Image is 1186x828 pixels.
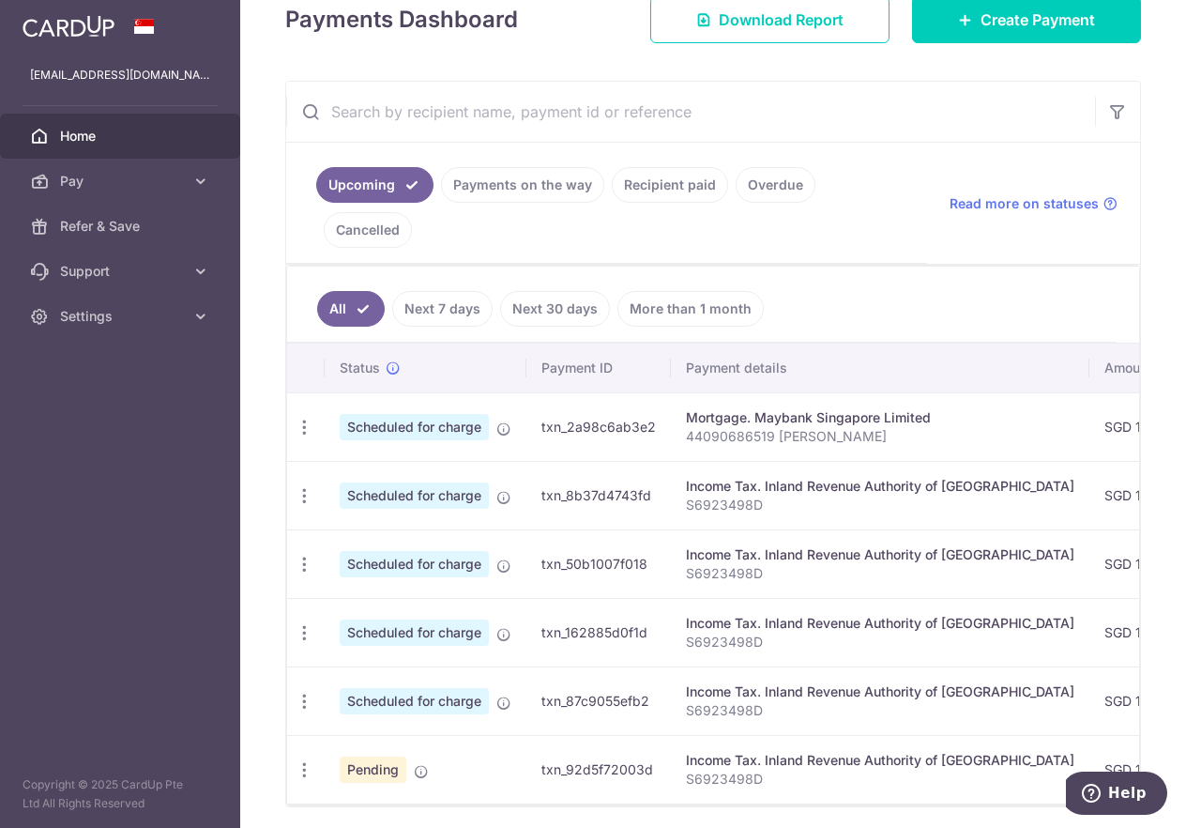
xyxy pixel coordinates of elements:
p: S6923498D [686,496,1074,514]
span: Scheduled for charge [340,551,489,577]
div: Income Tax. Inland Revenue Authority of [GEOGRAPHIC_DATA] [686,682,1074,701]
a: More than 1 month [617,291,764,327]
a: Upcoming [316,167,433,203]
td: txn_8b37d4743fd [526,461,671,529]
div: Income Tax. Inland Revenue Authority of [GEOGRAPHIC_DATA] [686,477,1074,496]
span: Pending [340,757,406,783]
a: Cancelled [324,212,412,248]
td: txn_162885d0f1d [526,598,671,667]
th: Payment ID [526,344,671,392]
span: Home [60,127,184,146]
span: Scheduled for charge [340,688,489,714]
a: Next 7 days [392,291,493,327]
span: Pay [60,172,184,191]
p: S6923498D [686,701,1074,720]
a: Payments on the way [441,167,604,203]
td: txn_92d5f72003d [526,735,671,804]
span: Read more on statuses [950,194,1099,213]
a: Overdue [736,167,815,203]
input: Search by recipient name, payment id or reference [286,82,1095,142]
span: Download Report [719,8,844,31]
p: 44090686519 [PERSON_NAME] [686,427,1074,446]
span: Scheduled for charge [340,483,489,509]
a: Recipient paid [612,167,728,203]
iframe: Opens a widget where you can find more information [1066,772,1167,819]
span: Status [340,359,380,377]
span: Create Payment [981,8,1095,31]
span: Settings [60,307,184,326]
span: Refer & Save [60,217,184,236]
span: Support [60,262,184,281]
div: Income Tax. Inland Revenue Authority of [GEOGRAPHIC_DATA] [686,545,1074,564]
td: txn_87c9055efb2 [526,667,671,735]
div: Income Tax. Inland Revenue Authority of [GEOGRAPHIC_DATA] [686,751,1074,770]
p: S6923498D [686,770,1074,789]
p: S6923498D [686,564,1074,583]
span: Scheduled for charge [340,620,489,646]
h4: Payments Dashboard [285,3,518,37]
a: All [317,291,385,327]
td: txn_50b1007f018 [526,529,671,598]
a: Next 30 days [500,291,610,327]
span: Amount [1104,359,1152,377]
span: Scheduled for charge [340,414,489,440]
img: CardUp [23,15,114,38]
div: Income Tax. Inland Revenue Authority of [GEOGRAPHIC_DATA] [686,614,1074,633]
div: Mortgage. Maybank Singapore Limited [686,408,1074,427]
td: txn_2a98c6ab3e2 [526,392,671,461]
p: [EMAIL_ADDRESS][DOMAIN_NAME] [30,66,210,84]
p: S6923498D [686,633,1074,652]
th: Payment details [671,344,1089,392]
a: Read more on statuses [950,194,1118,213]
